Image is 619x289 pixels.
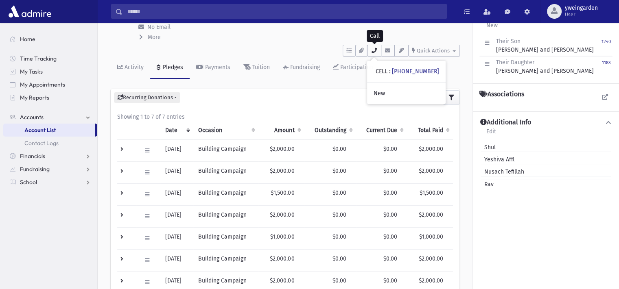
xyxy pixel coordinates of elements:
button: Quick Actions [408,45,459,56]
span: Their Daughter [496,59,534,66]
div: CELL [376,67,439,76]
img: AdmirePro [7,3,53,20]
span: School [20,178,37,186]
span: Contact Logs [24,139,59,147]
a: 1183 [602,58,611,75]
a: New [367,86,446,101]
span: $0.00 [332,167,346,174]
span: yweingarden [565,5,598,11]
td: [DATE] [160,227,193,249]
td: $2,000.00 [258,139,304,161]
span: Their Son [496,38,521,45]
span: My Reports [20,94,49,101]
span: More [148,34,161,41]
span: No Email [147,24,171,30]
div: Fundraising [289,64,320,71]
button: More [138,33,162,41]
a: My Tasks [3,65,97,78]
a: Home [3,33,97,46]
a: My Reports [3,91,97,104]
a: [PHONE_NUMBER] [392,68,439,75]
th: Occasion : activate to sort column ascending [193,121,258,140]
span: $2,000.00 [419,277,443,284]
div: Call [367,30,383,42]
span: $1,000.00 [419,233,443,240]
span: Fundraising [20,165,50,173]
th: Amount: activate to sort column ascending [258,121,304,140]
a: 1240 [602,37,611,54]
a: Fundraising [276,56,326,79]
td: $2,000.00 [258,161,304,183]
span: $2,000.00 [419,211,443,218]
span: Nusach Tefillah [481,167,524,176]
span: $0.00 [383,233,397,240]
a: Edit [486,127,497,141]
td: Building Campaign [193,249,258,271]
a: Fundraising [3,163,97,176]
span: Rav [481,180,494,189]
span: Time Tracking [20,55,57,62]
a: Payments [190,56,237,79]
td: Building Campaign [193,227,258,249]
div: Showing 1 to 7 of 7 entries [117,113,453,121]
span: User [565,11,598,18]
span: $0.00 [332,189,346,196]
a: Accounts [3,111,97,124]
span: Shul [481,143,496,152]
td: Building Campaign [193,161,258,183]
a: School [3,176,97,189]
span: Financials [20,152,45,160]
div: Tuition [251,64,270,71]
td: Building Campaign [193,205,258,227]
td: [DATE] [160,139,193,161]
span: Account List [24,126,56,134]
span: $2,000.00 [419,255,443,262]
span: $2,000.00 [419,146,443,152]
td: $1,000.00 [258,227,304,249]
span: $0.00 [332,211,346,218]
h4: Additional Info [480,118,531,127]
td: [DATE] [160,205,193,227]
td: $1,500.00 [258,183,304,205]
th: Current Due: activate to sort column ascending [356,121,407,140]
span: $2,000.00 [419,167,443,174]
a: Tuition [237,56,276,79]
a: Contact Logs [3,137,97,150]
span: $0.00 [332,233,346,240]
span: $0.00 [383,277,397,284]
span: : [389,68,390,75]
td: $2,000.00 [258,249,304,271]
a: Time Tracking [3,52,97,65]
div: Activity [123,64,144,71]
td: $2,000.00 [258,205,304,227]
div: Participation [339,64,373,71]
span: $0.00 [383,211,397,218]
a: Participation [326,56,380,79]
h4: Associations [479,90,524,98]
a: Activity [111,56,150,79]
small: 1183 [602,60,611,65]
td: Building Campaign [193,183,258,205]
a: Account List [3,124,95,137]
button: Additional Info [479,118,612,127]
span: Home [20,35,35,43]
th: Total Paid: activate to sort column ascending [407,121,453,140]
span: My Tasks [20,68,43,75]
div: [PERSON_NAME] and [PERSON_NAME] [496,58,594,75]
span: Yeshiva Affl [481,155,514,164]
button: Recurring Donations [114,92,180,103]
td: [DATE] [160,249,193,271]
a: My Appointments [3,78,97,91]
span: $0.00 [383,189,397,196]
div: Payments [203,64,230,71]
span: $0.00 [332,277,346,284]
a: Financials [3,150,97,163]
a: New [486,21,498,35]
span: My Appointments [20,81,65,88]
span: $0.00 [332,146,346,152]
td: [DATE] [160,161,193,183]
span: $0.00 [383,167,397,174]
th: Outstanding: activate to sort column ascending [304,121,356,140]
span: $0.00 [383,146,397,152]
a: Pledges [150,56,190,79]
